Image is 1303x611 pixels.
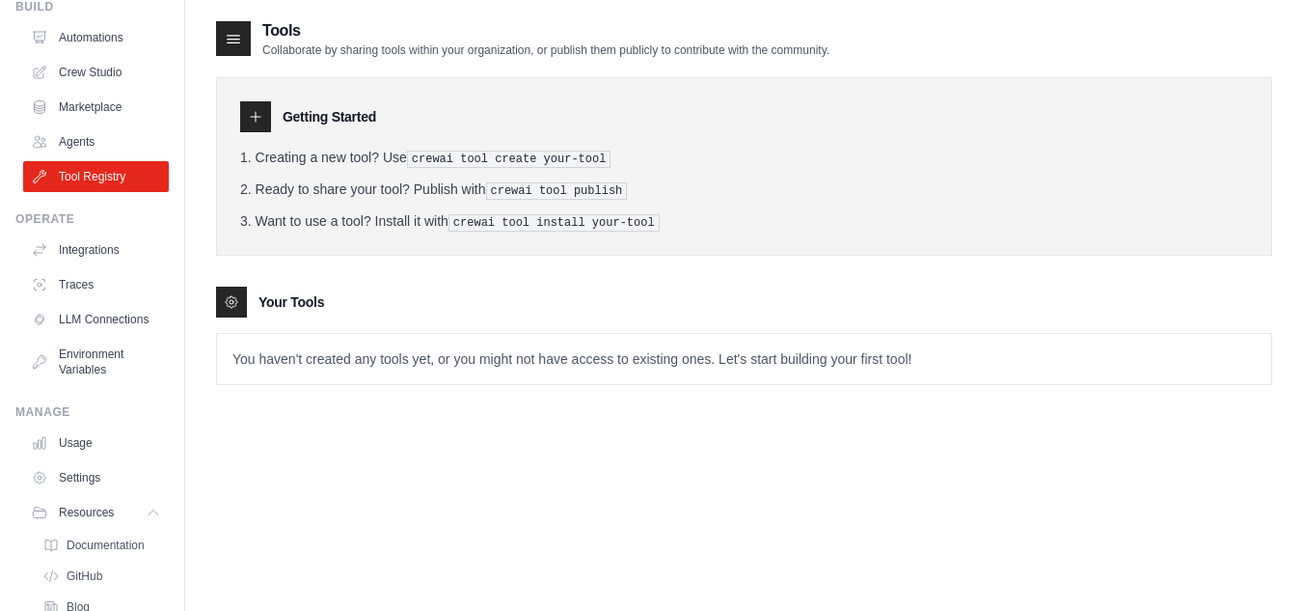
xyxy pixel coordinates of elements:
[23,57,169,88] a: Crew Studio
[23,462,169,493] a: Settings
[23,22,169,53] a: Automations
[59,505,114,520] span: Resources
[23,161,169,192] a: Tool Registry
[35,563,169,590] a: GitHub
[486,182,628,200] pre: crewai tool publish
[15,211,169,227] div: Operate
[67,538,145,553] span: Documentation
[283,107,376,126] h3: Getting Started
[23,304,169,335] a: LLM Connections
[23,428,169,458] a: Usage
[240,211,1248,232] li: Want to use a tool? Install it with
[23,269,169,300] a: Traces
[23,126,169,157] a: Agents
[240,180,1248,200] li: Ready to share your tool? Publish with
[23,497,169,528] button: Resources
[217,334,1271,384] p: You haven't created any tools yet, or you might not have access to existing ones. Let's start bui...
[262,19,829,42] h2: Tools
[448,214,660,232] pre: crewai tool install your-tool
[23,92,169,123] a: Marketplace
[23,235,169,265] a: Integrations
[262,42,829,58] p: Collaborate by sharing tools within your organization, or publish them publicly to contribute wit...
[35,532,169,559] a: Documentation
[23,339,169,385] a: Environment Variables
[407,151,611,168] pre: crewai tool create your-tool
[240,148,1248,168] li: Creating a new tool? Use
[67,569,102,584] span: GitHub
[15,404,169,420] div: Manage
[258,292,324,312] h3: Your Tools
